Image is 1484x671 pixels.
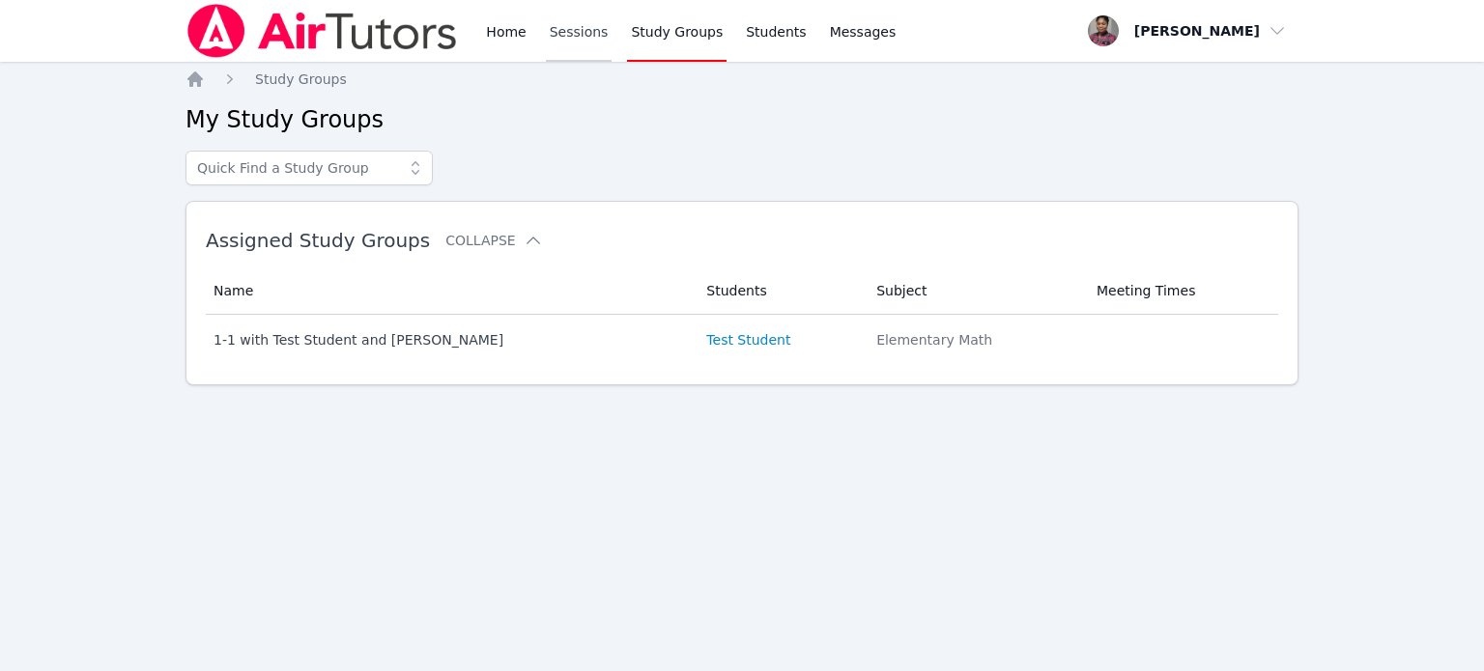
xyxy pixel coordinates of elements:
span: Study Groups [255,71,347,87]
h2: My Study Groups [185,104,1298,135]
th: Meeting Times [1085,267,1278,315]
span: Messages [830,22,897,42]
button: Collapse [445,231,542,250]
th: Subject [865,267,1085,315]
nav: Breadcrumb [185,70,1298,89]
th: Students [695,267,865,315]
img: Air Tutors [185,4,459,58]
div: 1-1 with Test Student and [PERSON_NAME] [214,330,683,349]
a: Test Student [706,330,790,349]
input: Quick Find a Study Group [185,151,433,185]
th: Name [206,267,695,315]
a: Study Groups [255,70,347,89]
span: Assigned Study Groups [206,229,430,252]
tr: 1-1 with Test Student and [PERSON_NAME]Test StudentElementary Math [206,315,1278,365]
div: Elementary Math [876,330,1073,349]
